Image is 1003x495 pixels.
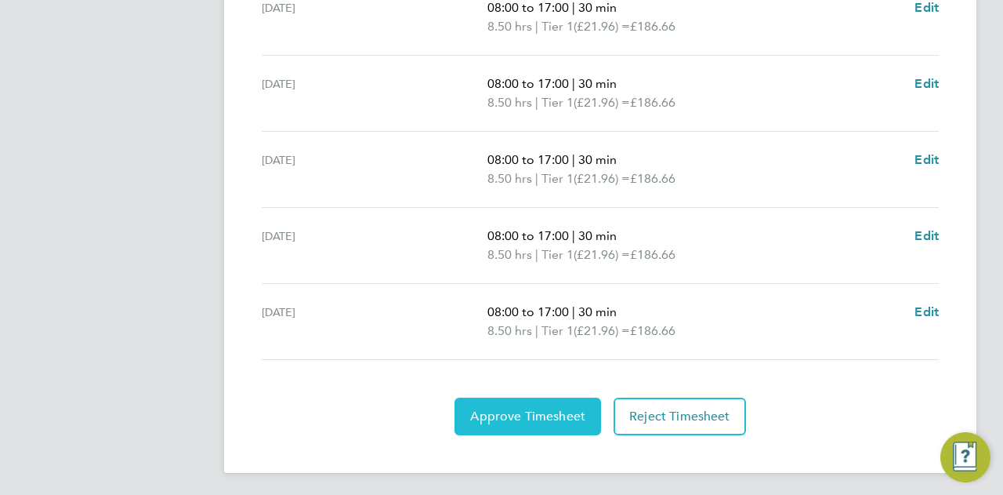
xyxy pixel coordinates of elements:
[487,152,569,167] span: 08:00 to 17:00
[574,19,630,34] span: (£21.96) =
[262,75,487,112] div: [DATE]
[572,228,575,243] span: |
[574,247,630,262] span: (£21.96) =
[262,227,487,264] div: [DATE]
[578,228,617,243] span: 30 min
[487,247,532,262] span: 8.50 hrs
[914,76,939,91] span: Edit
[914,227,939,246] a: Edit
[535,323,538,338] span: |
[629,409,730,424] span: Reject Timesheet
[574,95,630,110] span: (£21.96) =
[630,19,675,34] span: £186.66
[572,304,575,319] span: |
[630,247,675,262] span: £186.66
[572,152,575,167] span: |
[574,171,630,186] span: (£21.96) =
[541,246,574,264] span: Tier 1
[914,151,939,169] a: Edit
[914,304,939,319] span: Edit
[630,171,675,186] span: £186.66
[487,304,569,319] span: 08:00 to 17:00
[578,76,617,91] span: 30 min
[614,398,746,435] button: Reject Timesheet
[630,95,675,110] span: £186.66
[487,228,569,243] span: 08:00 to 17:00
[940,432,990,482] button: Engage Resource Center
[487,19,532,34] span: 8.50 hrs
[541,17,574,36] span: Tier 1
[470,409,585,424] span: Approve Timesheet
[541,322,574,340] span: Tier 1
[578,304,617,319] span: 30 min
[914,75,939,93] a: Edit
[574,323,630,338] span: (£21.96) =
[630,323,675,338] span: £186.66
[535,171,538,186] span: |
[535,95,538,110] span: |
[487,323,532,338] span: 8.50 hrs
[262,303,487,340] div: [DATE]
[535,247,538,262] span: |
[578,152,617,167] span: 30 min
[262,151,487,188] div: [DATE]
[914,152,939,167] span: Edit
[541,93,574,112] span: Tier 1
[454,398,601,435] button: Approve Timesheet
[572,76,575,91] span: |
[487,76,569,91] span: 08:00 to 17:00
[535,19,538,34] span: |
[914,303,939,322] a: Edit
[541,169,574,188] span: Tier 1
[487,95,532,110] span: 8.50 hrs
[487,171,532,186] span: 8.50 hrs
[914,228,939,243] span: Edit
